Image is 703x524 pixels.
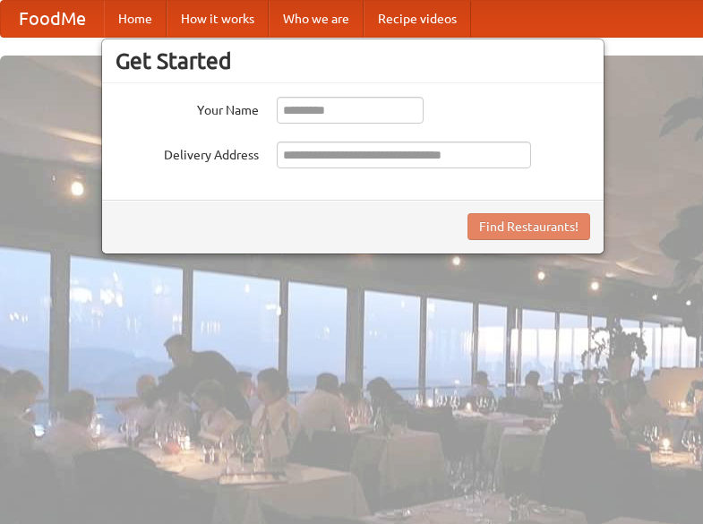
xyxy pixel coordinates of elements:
[104,1,167,37] a: Home
[116,97,259,119] label: Your Name
[167,1,269,37] a: How it works
[116,142,259,164] label: Delivery Address
[364,1,471,37] a: Recipe videos
[467,213,590,240] button: Find Restaurants!
[269,1,364,37] a: Who we are
[116,47,590,74] h3: Get Started
[1,1,104,37] a: FoodMe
